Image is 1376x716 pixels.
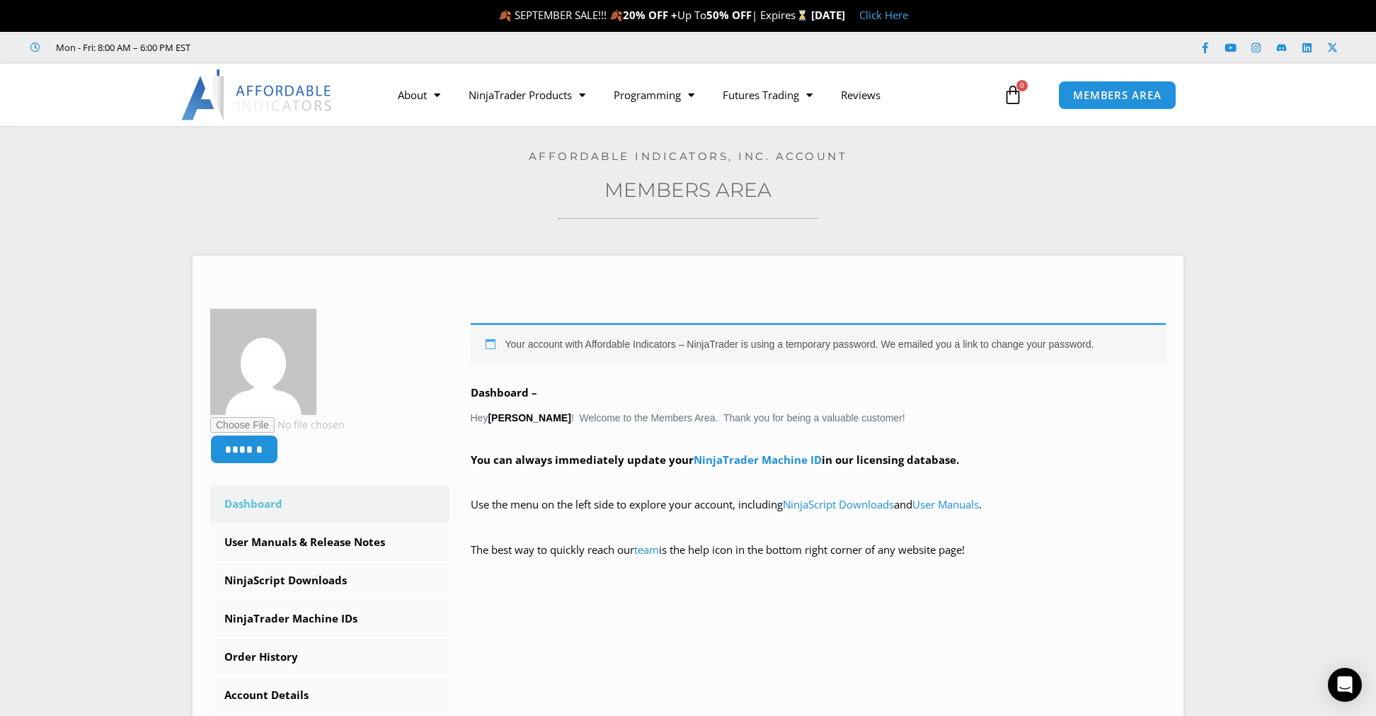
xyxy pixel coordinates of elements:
[912,497,979,511] a: User Manuals
[634,542,659,557] a: team
[210,309,316,415] img: 0f9cbed3e1304da38d6fa3b8c6a0ee6ec555c028aef74450e444112f312f15a2
[811,8,845,22] strong: [DATE]
[694,453,822,467] a: NinjaTrader Machine ID
[181,69,333,120] img: LogoAI | Affordable Indicators – NinjaTrader
[471,453,959,467] strong: You can always immediately update your in our licensing database.
[210,601,449,637] a: NinjaTrader Machine IDs
[982,74,1044,115] a: 0
[52,39,190,56] span: Mon - Fri: 8:00 AM – 6:00 PM EST
[604,178,772,202] a: Members Area
[498,8,810,22] span: 🍂 SEPTEMBER SALE!!! 🍂 Up To | Expires
[454,79,600,111] a: NinjaTrader Products
[600,79,709,111] a: Programming
[210,677,449,714] a: Account Details
[210,639,449,676] a: Order History
[488,412,571,424] strong: [PERSON_NAME]
[210,40,423,55] iframe: Customer reviews powered by Trustpilot
[471,323,1166,579] div: Hey ! Welcome to the Members Area. Thank you for being a valuable customer!
[384,79,454,111] a: About
[827,79,895,111] a: Reviews
[859,8,908,22] a: Click Here
[1073,90,1162,101] span: MEMBERS AREA
[471,385,537,399] b: Dashboard –
[623,8,677,22] strong: 20% OFF +
[706,8,752,22] strong: 50% OFF
[529,149,848,163] a: Affordable Indicators, Inc. Account
[471,540,1166,580] p: The best way to quickly reach our is the help icon in the bottom right corner of any website page!
[384,79,999,111] nav: Menu
[709,79,827,111] a: Futures Trading
[1058,81,1176,110] a: MEMBERS AREA
[210,524,449,561] a: User Manuals & Release Notes
[783,497,894,511] a: NinjaScript Downloads
[210,562,449,599] a: NinjaScript Downloads
[1328,668,1362,702] div: Open Intercom Messenger
[1016,80,1028,91] span: 0
[210,486,449,523] a: Dashboard
[471,323,1166,363] div: Your account with Affordable Indicators – NinjaTrader is using a temporary password. We emailed y...
[797,10,808,21] img: ⌛
[471,495,1166,535] p: Use the menu on the left side to explore your account, including and .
